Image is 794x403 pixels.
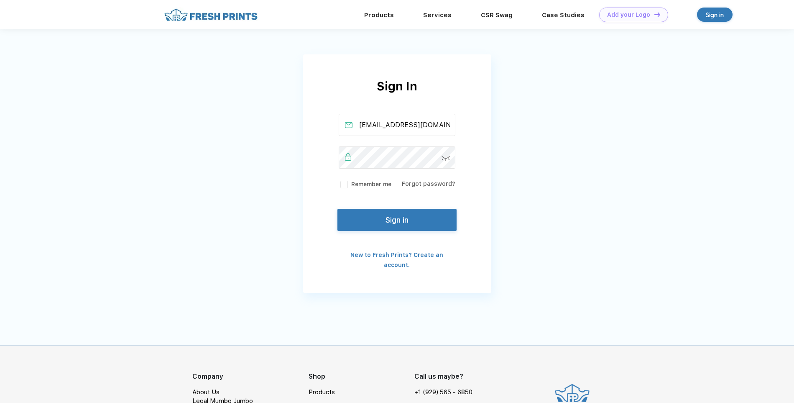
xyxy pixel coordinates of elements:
[364,11,394,19] a: Products
[414,372,478,382] div: Call us maybe?
[402,180,455,187] a: Forgot password?
[654,12,660,17] img: DT
[423,11,452,19] a: Services
[339,180,391,189] label: Remember me
[309,388,335,396] a: Products
[481,11,513,19] a: CSR Swag
[192,388,220,396] a: About Us
[350,252,443,268] a: New to Fresh Prints? Create an account.
[303,77,491,114] div: Sign In
[192,372,309,382] div: Company
[442,156,450,161] img: password-icon.svg
[162,8,260,22] img: fo%20logo%202.webp
[337,209,456,231] button: Sign in
[339,114,455,136] input: Email
[414,388,472,397] a: +1 (929) 565 - 6850
[345,122,352,128] img: email_active.svg
[309,372,414,382] div: Shop
[607,11,650,18] div: Add your Logo
[706,10,724,20] div: Sign in
[697,8,733,22] a: Sign in
[345,153,352,161] img: password_active.svg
